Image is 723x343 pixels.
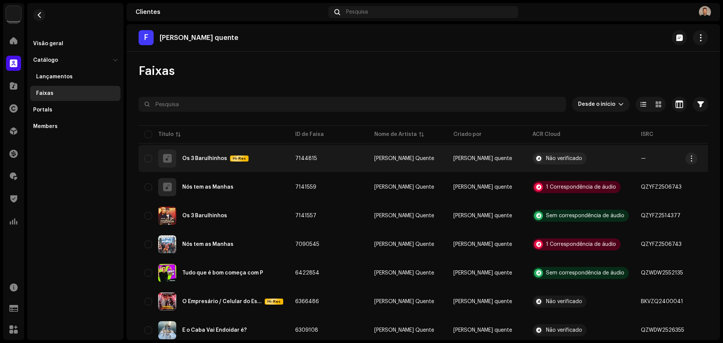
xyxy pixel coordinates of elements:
img: 15dee156-fe99-4bf1-800d-63e8be69747c [158,235,176,253]
div: QZWDW2526355 [641,328,684,333]
span: Flávio pizada quente [453,270,512,276]
span: Flávio Pizada Quente [374,184,441,190]
div: [PERSON_NAME] Quente [374,213,434,218]
div: Visão geral [33,41,63,47]
span: Pesquisa [346,9,368,15]
div: Portals [33,107,52,113]
div: Título [158,131,174,138]
div: Não verificado [546,156,582,161]
input: Pesquisa [139,97,566,112]
span: Flávio pizada quente [453,328,512,333]
div: — [641,156,646,161]
re-m-nav-item: Faixas [30,86,120,101]
span: Flávio pizada quente [453,299,512,304]
img: 9a746e09-277b-42a2-8d7f-4da2765e7593 [158,321,176,339]
img: 1b8a197c-1025-4a6a-8589-d91e8cba28f3 [158,293,176,311]
div: Tudo que é bom começa com P [182,270,263,276]
div: dropdown trigger [618,97,624,112]
div: [PERSON_NAME] Quente [374,328,434,333]
span: Flávio pizada quente [453,213,512,218]
img: 1eb9de5b-5a70-4cf0-903c-4e486785bb23 [699,6,711,18]
span: 6366486 [295,299,319,304]
span: 7141559 [295,184,316,190]
span: Flávio pizada quente [453,156,512,161]
span: Flávio Pizada Quente [374,213,441,218]
div: [PERSON_NAME] Quente [374,242,434,247]
div: Sem correspondência de áudio [546,270,624,276]
span: Flávio Pizada Quente [374,299,441,304]
div: Members [33,123,58,130]
div: Nós tem as Manhas [182,242,233,247]
span: Hi-Res [265,299,282,304]
span: 6422854 [295,270,319,276]
span: Flávio pizada quente [453,184,512,190]
span: Flávio Pizada Quente [374,156,441,161]
div: QZYFZ2506743 [641,184,682,190]
re-m-nav-item: Visão geral [30,36,120,51]
div: 1 Correspondência de áudio [546,242,616,247]
div: Clientes [136,9,325,15]
div: Não verificado [546,328,582,333]
div: Catálogo [33,57,58,63]
span: Faixas [139,64,175,79]
span: 6309108 [295,328,318,333]
img: fc26845e-012a-4b62-8b2d-e62a6c842a0a [158,207,176,225]
div: Nós tem as Manhas [182,184,233,190]
div: [PERSON_NAME] Quente [374,156,434,161]
div: Os 3 Barulhinhos [182,156,227,161]
div: Os 3 Barulhinhos [182,213,227,218]
span: Desde o início [578,97,618,112]
span: 7144815 [295,156,317,161]
div: [PERSON_NAME] Quente [374,270,434,276]
div: Sem correspondência de áudio [546,213,624,218]
p: [PERSON_NAME] quente [160,34,238,42]
div: 1 Correspondência de áudio [546,184,616,190]
div: QZYFZ2514377 [641,213,680,218]
span: Flávio Pizada Quente [374,242,441,247]
re-m-nav-item: Lançamentos [30,69,120,84]
div: [PERSON_NAME] Quente [374,299,434,304]
span: 7141557 [295,213,316,218]
div: E o Caba Vai Endoidar é? [182,328,247,333]
img: 1cf725b2-75a2-44e7-8fdf-5f1256b3d403 [6,6,21,21]
div: QZWDW2552135 [641,270,683,276]
span: Flávio Pizada Quente [374,270,441,276]
re-m-nav-dropdown: Catálogo [30,53,120,101]
span: Flávio pizada quente [453,242,512,247]
re-m-nav-item: Portals [30,102,120,117]
div: [PERSON_NAME] Quente [374,184,434,190]
span: 7090545 [295,242,319,247]
div: F [139,30,154,45]
div: Não verificado [546,299,582,304]
div: QZYFZ2506743 [641,242,682,247]
re-m-nav-item: Members [30,119,120,134]
span: Flávio Pizada Quente [374,328,441,333]
div: Faixas [36,90,53,96]
div: BKVZQ2400041 [641,299,683,304]
img: beb2baa3-4d60-4617-899b-59de138f9f35 [158,264,176,282]
div: Nome de Artista [374,131,417,138]
span: Hi-Res [231,156,248,161]
div: Lançamentos [36,74,73,80]
div: O Empresário / Celular do Esquema [Ao Vivo] [182,299,262,304]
